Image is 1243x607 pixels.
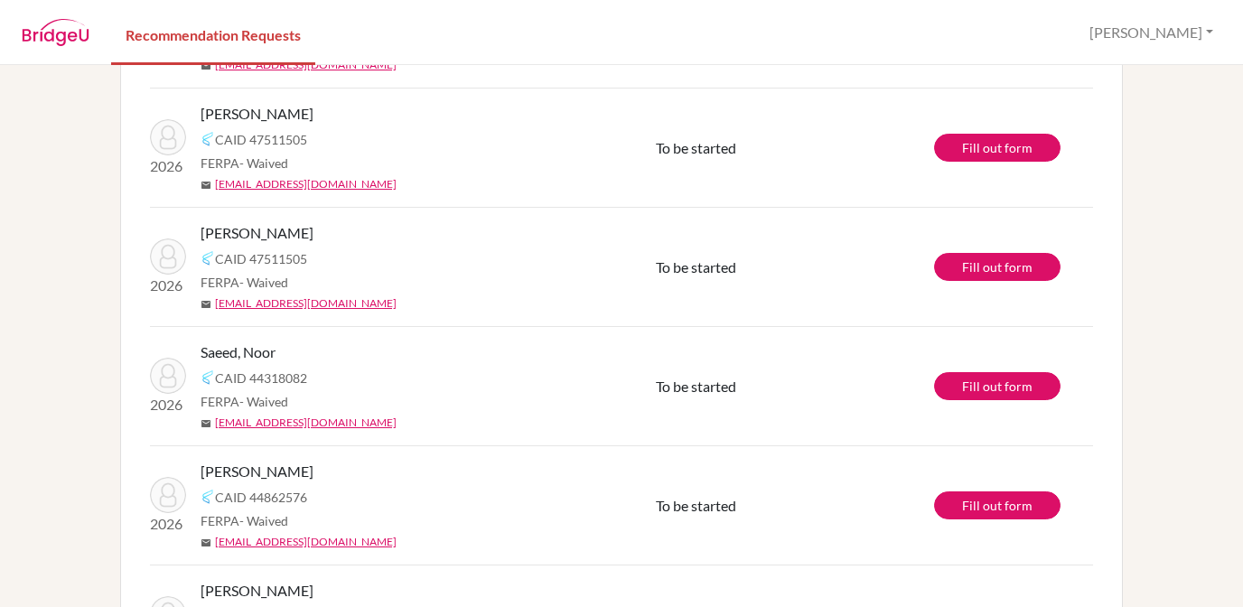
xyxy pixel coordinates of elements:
span: To be started [656,139,736,156]
a: Fill out form [934,372,1061,400]
img: Nasir, Muhammad [150,477,186,513]
span: - Waived [239,275,288,290]
span: FERPA [201,511,288,530]
a: Recommendation Requests [111,3,315,65]
a: [EMAIL_ADDRESS][DOMAIN_NAME] [215,415,397,431]
img: Common App logo [201,251,215,266]
img: BridgeU logo [22,19,89,46]
a: Fill out form [934,134,1061,162]
span: [PERSON_NAME] [201,103,313,125]
a: [EMAIL_ADDRESS][DOMAIN_NAME] [215,176,397,192]
span: To be started [656,497,736,514]
p: 2026 [150,155,186,177]
span: FERPA [201,392,288,411]
a: Fill out form [934,491,1061,519]
p: 2026 [150,394,186,416]
span: - Waived [239,513,288,528]
a: [EMAIL_ADDRESS][DOMAIN_NAME] [215,57,397,73]
span: - Waived [239,394,288,409]
button: [PERSON_NAME] [1081,15,1221,50]
span: CAID 44862576 [215,488,307,507]
span: - Waived [239,155,288,171]
a: [EMAIL_ADDRESS][DOMAIN_NAME] [215,534,397,550]
span: FERPA [201,154,288,173]
span: FERPA [201,273,288,292]
img: Nasir, Maha [150,119,186,155]
img: Saeed, Noor [150,358,186,394]
span: mail [201,61,211,71]
p: 2026 [150,275,186,296]
span: [PERSON_NAME] [201,580,313,602]
span: To be started [656,258,736,275]
img: Common App logo [201,132,215,146]
a: Fill out form [934,253,1061,281]
span: [PERSON_NAME] [201,222,313,244]
span: Saeed, Noor [201,341,276,363]
span: mail [201,537,211,548]
img: Nasir, Maha [150,238,186,275]
span: [PERSON_NAME] [201,461,313,482]
span: mail [201,180,211,191]
span: mail [201,299,211,310]
span: CAID 44318082 [215,369,307,388]
p: 2026 [150,513,186,535]
span: CAID 47511505 [215,130,307,149]
img: Common App logo [201,490,215,504]
a: [EMAIL_ADDRESS][DOMAIN_NAME] [215,295,397,312]
span: CAID 47511505 [215,249,307,268]
span: mail [201,418,211,429]
img: Common App logo [201,370,215,385]
span: To be started [656,378,736,395]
